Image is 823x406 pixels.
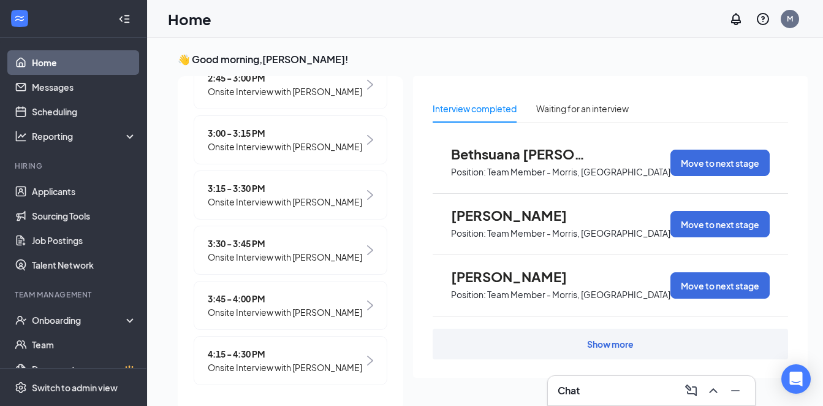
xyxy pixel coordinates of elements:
span: [PERSON_NAME] [451,207,586,223]
div: Hiring [15,161,134,171]
span: 3:15 - 3:30 PM [208,182,362,195]
p: Position: [451,166,486,178]
div: Reporting [32,130,137,142]
span: 3:45 - 4:00 PM [208,292,362,305]
button: ComposeMessage [681,381,701,400]
div: Interview completed [433,102,517,115]
div: Team Management [15,289,134,300]
span: 3:00 - 3:15 PM [208,126,362,140]
p: Team Member - Morris, [GEOGRAPHIC_DATA] [487,289,670,301]
span: Onsite Interview with [PERSON_NAME] [208,361,362,374]
span: [PERSON_NAME] [451,269,586,285]
button: Move to next stage [670,150,770,176]
a: Scheduling [32,99,137,124]
p: Team Member - Morris, [GEOGRAPHIC_DATA] [487,166,670,178]
h1: Home [168,9,211,29]
svg: Analysis [15,130,27,142]
p: Position: [451,289,486,301]
span: Onsite Interview with [PERSON_NAME] [208,85,362,98]
svg: QuestionInfo [756,12,770,26]
svg: WorkstreamLogo [13,12,26,25]
svg: ComposeMessage [684,383,699,398]
svg: Collapse [118,13,131,25]
a: Team [32,332,137,357]
div: Switch to admin view [32,381,118,394]
svg: Minimize [728,383,743,398]
span: Onsite Interview with [PERSON_NAME] [208,140,362,153]
a: Talent Network [32,253,137,277]
span: 3:30 - 3:45 PM [208,237,362,250]
svg: Settings [15,381,27,394]
h3: Chat [558,384,580,397]
button: Move to next stage [670,211,770,237]
div: M [787,13,793,24]
button: Move to next stage [670,272,770,299]
button: Minimize [726,381,745,400]
span: 4:15 - 4:30 PM [208,347,362,361]
span: Bethsuana [PERSON_NAME] [451,146,586,162]
span: Onsite Interview with [PERSON_NAME] [208,195,362,209]
h3: 👋 Good morning, [PERSON_NAME] ! [178,53,808,66]
p: Team Member - Morris, [GEOGRAPHIC_DATA] [487,228,670,239]
span: Onsite Interview with [PERSON_NAME] [208,250,362,264]
a: Sourcing Tools [32,204,137,228]
div: Open Intercom Messenger [781,364,811,394]
span: Onsite Interview with [PERSON_NAME] [208,305,362,319]
div: Onboarding [32,314,126,326]
svg: ChevronUp [706,383,721,398]
a: Applicants [32,179,137,204]
div: Waiting for an interview [536,102,629,115]
p: Position: [451,228,486,239]
a: Messages [32,75,137,99]
div: Show more [587,338,634,350]
button: ChevronUp [704,381,723,400]
a: Home [32,50,137,75]
svg: UserCheck [15,314,27,326]
span: 2:45 - 3:00 PM [208,71,362,85]
a: Job Postings [32,228,137,253]
a: DocumentsCrown [32,357,137,381]
svg: Notifications [729,12,743,26]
